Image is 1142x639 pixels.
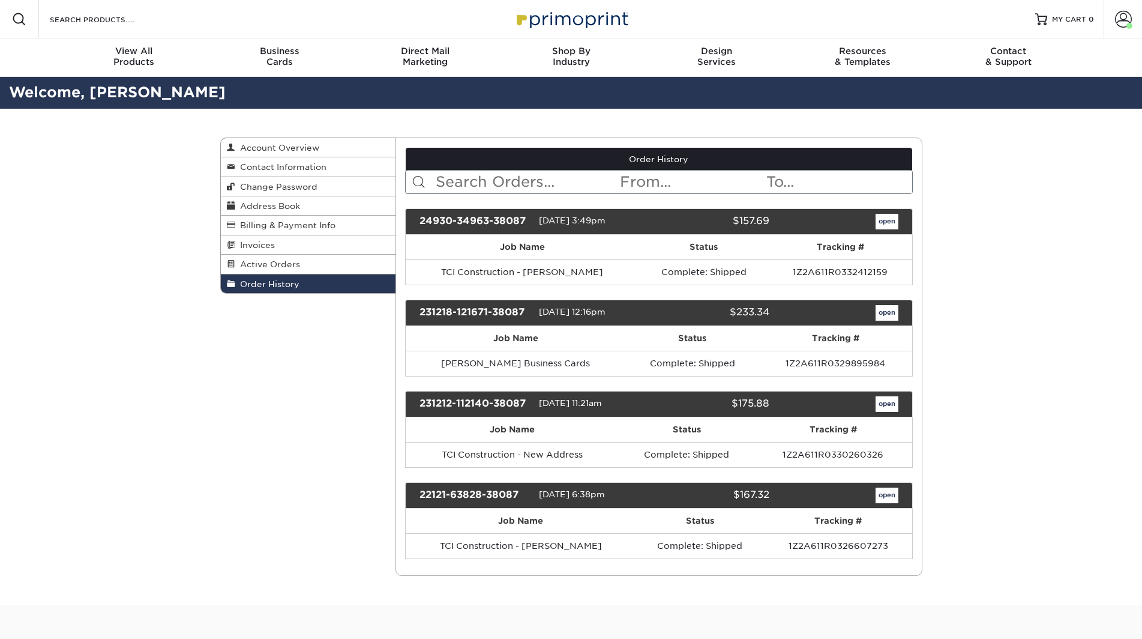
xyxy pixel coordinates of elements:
[221,235,396,255] a: Invoices
[406,442,619,467] td: TCI Construction - New Address
[235,220,335,230] span: Billing & Payment Info
[876,214,898,229] a: open
[619,171,765,193] input: From...
[1089,15,1094,23] span: 0
[626,326,759,351] th: Status
[221,138,396,157] a: Account Overview
[759,351,912,376] td: 1Z2A611R0329895984
[498,38,644,77] a: Shop ByIndustry
[650,488,778,503] div: $167.32
[769,259,912,285] td: 1Z2A611R0332412159
[221,216,396,235] a: Billing & Payment Info
[644,38,790,77] a: DesignServices
[644,46,790,67] div: Services
[406,351,626,376] td: [PERSON_NAME] Business Cards
[1052,14,1086,25] span: MY CART
[498,46,644,56] span: Shop By
[790,38,936,77] a: Resources& Templates
[235,182,317,192] span: Change Password
[221,177,396,196] a: Change Password
[539,216,606,225] span: [DATE] 3:49pm
[406,235,639,259] th: Job Name
[754,417,912,442] th: Tracking #
[539,398,602,408] span: [DATE] 11:21am
[765,509,912,533] th: Tracking #
[61,38,207,77] a: View AllProducts
[936,46,1081,56] span: Contact
[235,162,326,172] span: Contact Information
[206,46,352,67] div: Cards
[498,46,644,67] div: Industry
[49,12,166,26] input: SEARCH PRODUCTS.....
[619,417,755,442] th: Status
[406,326,626,351] th: Job Name
[539,307,606,316] span: [DATE] 12:16pm
[221,255,396,274] a: Active Orders
[406,509,636,533] th: Job Name
[235,201,300,211] span: Address Book
[644,46,790,56] span: Design
[754,442,912,467] td: 1Z2A611R0330260326
[352,38,498,77] a: Direct MailMarketing
[221,274,396,293] a: Order History
[235,279,299,289] span: Order History
[765,171,912,193] input: To...
[876,305,898,321] a: open
[511,6,631,32] img: Primoprint
[790,46,936,56] span: Resources
[790,46,936,67] div: & Templates
[639,259,769,285] td: Complete: Shipped
[206,46,352,56] span: Business
[639,235,769,259] th: Status
[235,259,300,269] span: Active Orders
[650,305,778,321] div: $233.34
[410,305,539,321] div: 231218-121671-38087
[352,46,498,67] div: Marketing
[626,351,759,376] td: Complete: Shipped
[235,240,275,250] span: Invoices
[636,533,764,559] td: Complete: Shipped
[221,196,396,216] a: Address Book
[406,148,912,171] a: Order History
[221,157,396,177] a: Contact Information
[410,488,539,503] div: 22121-63828-38087
[769,235,912,259] th: Tracking #
[406,259,639,285] td: TCI Construction - [PERSON_NAME]
[759,326,912,351] th: Tracking #
[636,509,764,533] th: Status
[539,489,605,499] span: [DATE] 6:38pm
[876,396,898,412] a: open
[406,417,619,442] th: Job Name
[876,488,898,503] a: open
[936,46,1081,67] div: & Support
[936,38,1081,77] a: Contact& Support
[406,533,636,559] td: TCI Construction - [PERSON_NAME]
[619,442,755,467] td: Complete: Shipped
[61,46,207,67] div: Products
[410,396,539,412] div: 231212-112140-38087
[352,46,498,56] span: Direct Mail
[650,214,778,229] div: $157.69
[650,396,778,412] div: $175.88
[235,143,319,153] span: Account Overview
[206,38,352,77] a: BusinessCards
[765,533,912,559] td: 1Z2A611R0326607273
[434,171,619,193] input: Search Orders...
[410,214,539,229] div: 24930-34963-38087
[61,46,207,56] span: View All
